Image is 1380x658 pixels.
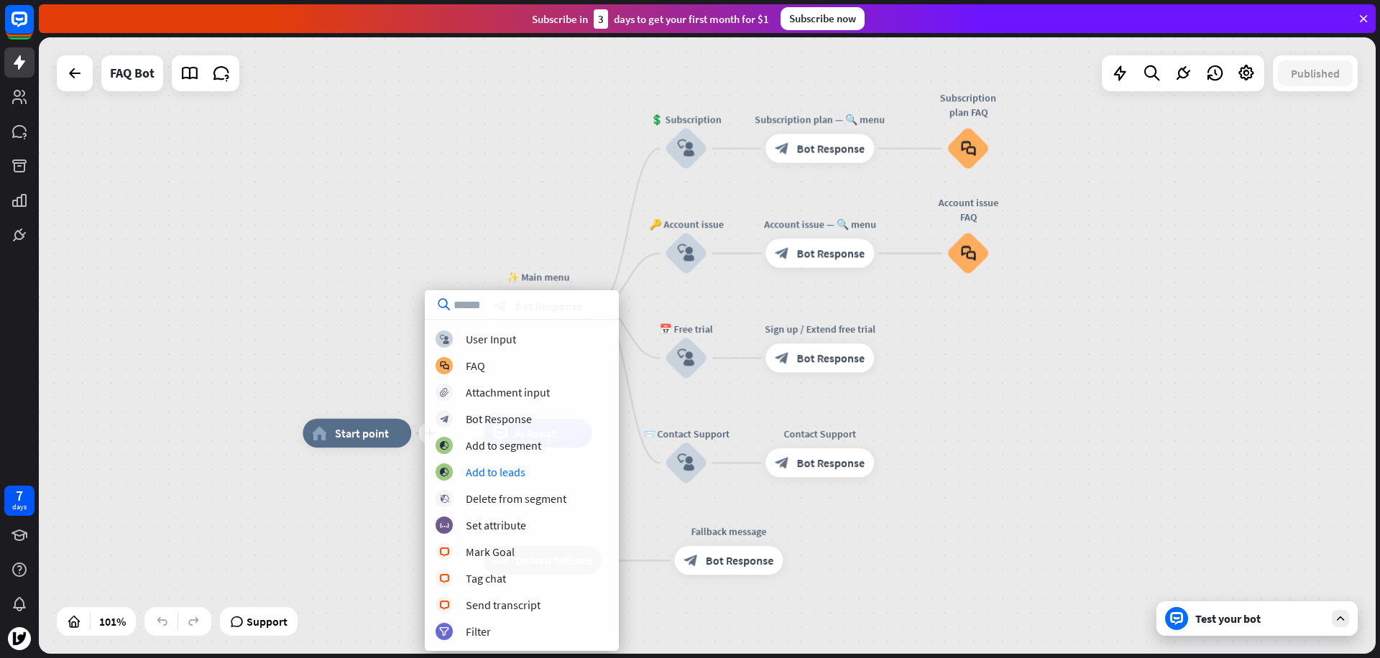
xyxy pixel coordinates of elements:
[677,454,694,471] i: block_user_input
[11,6,55,49] button: Open LiveChat chat widget
[677,140,694,157] i: block_user_input
[663,524,793,539] div: Fallback message
[440,361,449,371] i: block_faq
[960,141,975,157] i: block_faq
[440,335,449,344] i: block_user_input
[439,441,449,450] i: block_add_to_segment
[466,518,526,532] div: Set attribute
[775,351,789,366] i: block_bot_response
[12,502,27,512] div: days
[775,142,789,156] i: block_bot_response
[643,217,730,231] div: 🔑 Account issue
[466,624,491,639] div: Filter
[755,427,885,441] div: Contact Support
[466,358,485,373] div: FAQ
[466,385,550,399] div: Attachment input
[16,489,23,502] div: 7
[439,574,450,583] i: block_livechat
[796,455,865,470] span: Bot Response
[95,610,130,633] div: 101%
[4,486,34,516] a: 7 days
[781,7,865,30] div: Subscribe now
[466,332,516,346] div: User Input
[473,269,603,284] div: ✨ Main menu
[440,414,449,424] i: block_bot_response
[466,545,515,559] div: Mark Goal
[936,195,1001,224] div: Account issue FAQ
[796,142,865,156] span: Bot Response
[643,113,730,127] div: 💲 Subscription
[439,627,449,636] i: filter
[594,9,608,29] div: 3
[677,245,694,262] i: block_user_input
[439,468,449,477] i: block_add_to_segment
[440,388,449,397] i: block_attachment
[424,428,435,438] i: plus
[755,113,885,127] div: Subscription plan — 🔍 menu
[466,598,540,612] div: Send transcript
[684,553,699,567] i: block_bot_response
[439,601,450,610] i: block_livechat
[755,217,885,231] div: Account issue — 🔍 menu
[466,571,506,585] div: Tag chat
[247,610,287,633] span: Support
[1195,611,1325,626] div: Test your bot
[466,465,525,479] div: Add to leads
[110,55,155,91] div: FAQ Bot
[440,494,449,504] i: block_delete_from_segment
[466,491,566,506] div: Delete from segment
[335,426,389,440] span: Start point
[439,547,450,557] i: block_livechat
[1278,60,1353,86] button: Published
[755,322,885,336] div: Sign up / Extend free trial
[532,9,769,29] div: Subscribe in days to get your first month for $1
[706,553,774,567] span: Bot Response
[775,246,789,261] i: block_bot_response
[312,426,327,440] i: home_2
[960,246,975,261] i: block_faq
[775,455,789,470] i: block_bot_response
[796,246,865,261] span: Bot Response
[936,91,1001,119] div: Subscription plan FAQ
[643,427,730,441] div: 📨 Contact Support
[677,349,694,366] i: block_user_input
[643,322,730,336] div: 📅 Free trial
[796,351,865,366] span: Bot Response
[466,412,532,426] div: Bot Response
[466,438,541,453] div: Add to segment
[440,521,449,530] i: block_set_attribute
